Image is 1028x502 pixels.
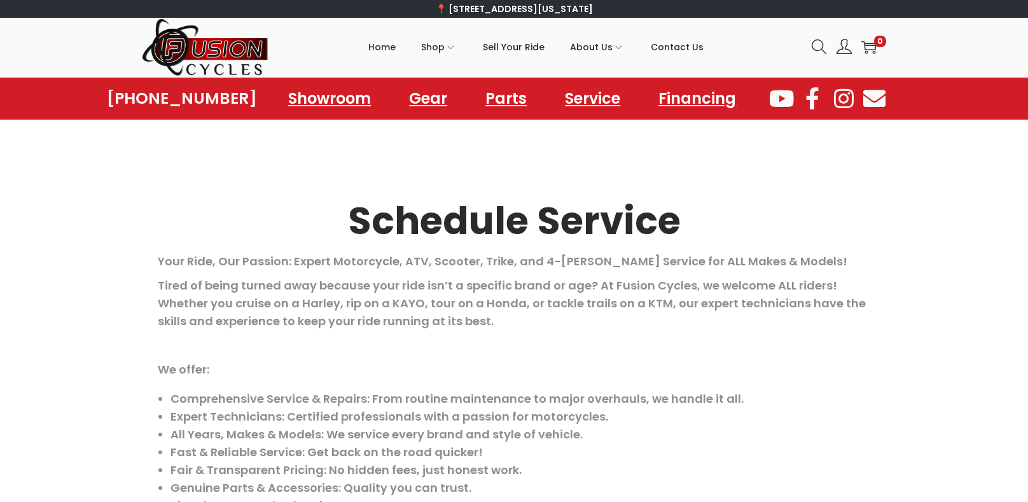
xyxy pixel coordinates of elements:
a: Contact Us [651,18,704,76]
span: Sell Your Ride [483,31,545,63]
a: Gear [396,84,460,113]
img: Woostify retina logo [142,18,269,77]
p: Your Ride, Our Passion: Expert Motorcycle, ATV, Scooter, Trike, and 4-[PERSON_NAME] Service for A... [158,253,870,270]
a: Financing [646,84,749,113]
a: Sell Your Ride [483,18,545,76]
a: Showroom [275,84,384,113]
nav: Menu [275,84,749,113]
li: Genuine Parts & Accessories: Quality you can trust. [170,479,870,497]
li: Expert Technicians: Certified professionals with a passion for motorcycles. [170,408,870,426]
a: Home [368,18,396,76]
span: Contact Us [651,31,704,63]
a: 0 [861,39,877,55]
span: About Us [570,31,613,63]
nav: Primary navigation [269,18,802,76]
li: All Years, Makes & Models: We service every brand and style of vehicle. [170,426,870,443]
h2: Schedule Service [158,202,870,240]
a: Service [552,84,633,113]
a: About Us [570,18,625,76]
span: Home [368,31,396,63]
a: 📍 [STREET_ADDRESS][US_STATE] [436,3,593,15]
p: Tired of being turned away because your ride isn’t a specific brand or age? At Fusion Cycles, we ... [158,277,870,330]
li: Fair & Transparent Pricing: No hidden fees, just honest work. [170,461,870,479]
span: Shop [421,31,445,63]
p: We offer: [158,361,870,379]
a: Shop [421,18,457,76]
li: Fast & Reliable Service: Get back on the road quicker! [170,443,870,461]
li: Comprehensive Service & Repairs: From routine maintenance to major overhauls, we handle it all. [170,390,870,408]
a: [PHONE_NUMBER] [107,90,257,108]
a: Parts [473,84,539,113]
